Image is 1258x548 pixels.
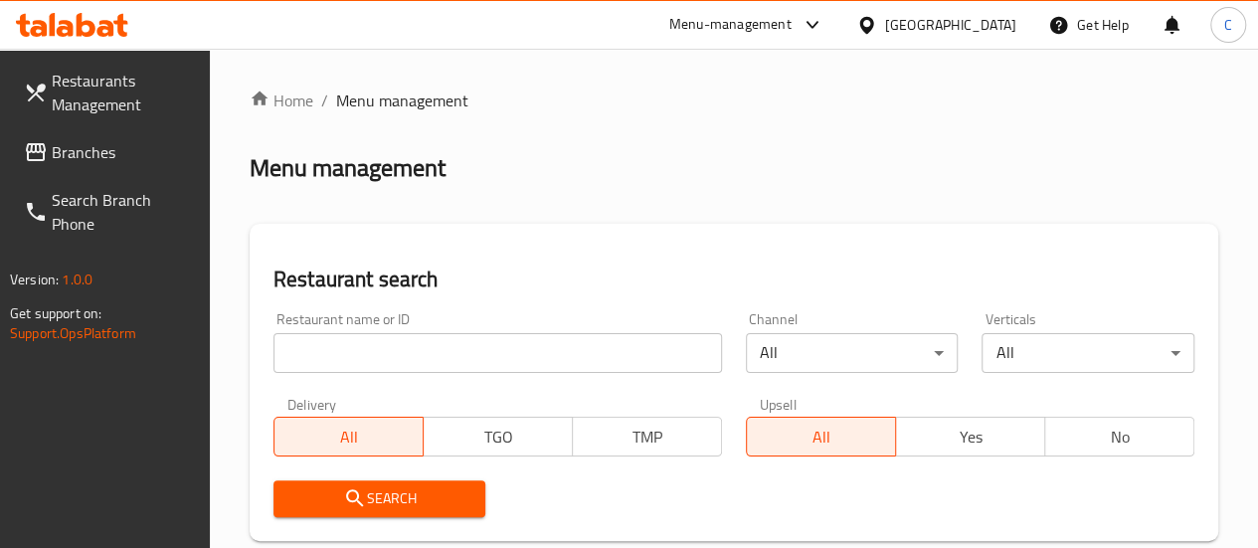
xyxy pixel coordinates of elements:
a: Support.OpsPlatform [10,320,136,346]
h2: Menu management [250,152,446,184]
button: All [273,417,424,457]
div: [GEOGRAPHIC_DATA] [885,14,1016,36]
a: Search Branch Phone [8,176,210,248]
input: Search for restaurant name or ID.. [273,333,722,373]
span: No [1053,423,1186,452]
label: Upsell [760,397,797,411]
nav: breadcrumb [250,89,1218,112]
a: Restaurants Management [8,57,210,128]
span: Get support on: [10,300,101,326]
span: Search Branch Phone [52,188,194,236]
span: 1.0.0 [62,267,92,292]
span: Search [289,486,470,511]
li: / [321,89,328,112]
div: Menu-management [669,13,792,37]
button: No [1044,417,1194,457]
a: Home [250,89,313,112]
button: TMP [572,417,722,457]
span: C [1224,14,1232,36]
span: Version: [10,267,59,292]
label: Delivery [287,397,337,411]
a: Branches [8,128,210,176]
button: Search [273,480,486,517]
button: TGO [423,417,573,457]
div: All [982,333,1194,373]
span: TMP [581,423,714,452]
span: Restaurants Management [52,69,194,116]
span: TGO [432,423,565,452]
span: Branches [52,140,194,164]
div: All [746,333,959,373]
h2: Restaurant search [273,265,1194,294]
span: All [755,423,888,452]
button: All [746,417,896,457]
span: Menu management [336,89,468,112]
span: All [282,423,416,452]
span: Yes [904,423,1037,452]
button: Yes [895,417,1045,457]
